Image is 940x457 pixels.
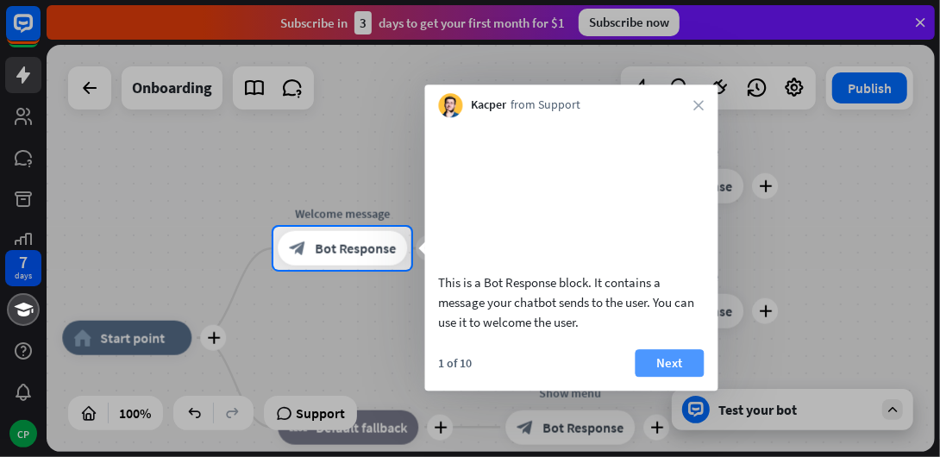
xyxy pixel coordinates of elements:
div: 1 of 10 [439,355,473,371]
div: This is a Bot Response block. It contains a message your chatbot sends to the user. You can use i... [439,272,705,332]
span: Kacper [472,97,507,114]
button: Next [636,349,705,377]
i: block_bot_response [289,240,306,257]
span: from Support [511,97,581,114]
span: Bot Response [315,240,396,257]
i: close [694,100,705,110]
